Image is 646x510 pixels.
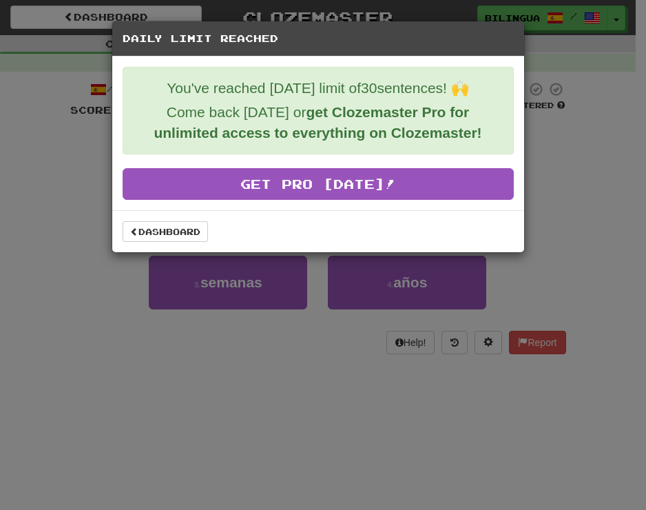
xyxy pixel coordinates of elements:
[134,102,503,143] p: Come back [DATE] or
[123,168,514,200] a: Get Pro [DATE]!
[134,78,503,99] p: You've reached [DATE] limit of 30 sentences! 🙌
[123,32,514,45] h5: Daily Limit Reached
[123,221,208,242] a: Dashboard
[154,104,481,141] strong: get Clozemaster Pro for unlimited access to everything on Clozemaster!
